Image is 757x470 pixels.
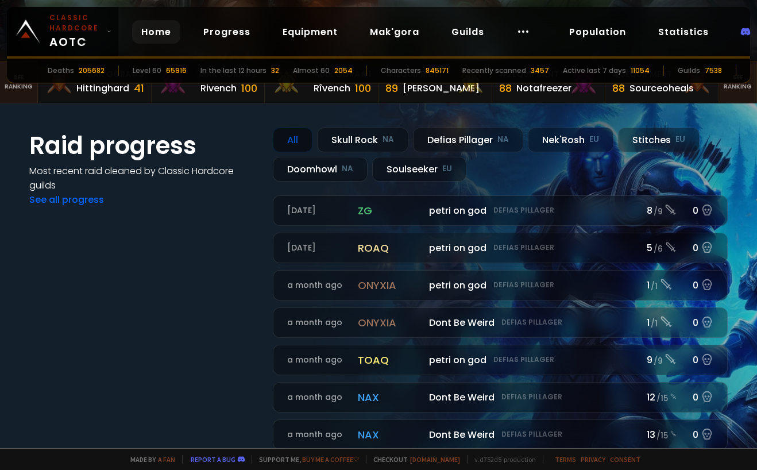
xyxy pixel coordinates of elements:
div: Characters [381,66,421,76]
div: Rivench [200,81,237,95]
a: Progress [194,20,260,44]
div: Rîvench [314,81,350,95]
div: 65916 [166,66,187,76]
div: 32 [271,66,279,76]
div: 845171 [426,66,449,76]
small: NA [342,163,353,175]
div: 89 [385,80,398,96]
div: 7538 [705,66,722,76]
a: [DOMAIN_NAME] [410,455,460,464]
div: Defias Pillager [413,128,523,152]
div: 205682 [79,66,105,76]
a: a month agonaxDont Be WeirdDefias Pillager12 /150 [273,382,728,413]
a: Terms [555,455,576,464]
div: 100 [241,80,257,96]
a: Classic HardcoreAOTC [7,7,118,56]
div: Deaths [48,66,74,76]
a: Home [132,20,180,44]
span: Made by [123,455,175,464]
div: Skull Rock [317,128,408,152]
a: a fan [158,455,175,464]
a: Mak'gora [361,20,428,44]
small: Classic Hardcore [49,13,102,33]
div: Soulseeker [372,157,466,182]
div: 41 [134,80,144,96]
div: Sourceoheals [629,81,694,95]
a: Population [560,20,635,44]
div: Recently scanned [462,66,526,76]
div: Notafreezer [516,81,571,95]
a: [DATE]zgpetri on godDefias Pillager8 /90 [273,195,728,226]
small: EU [589,134,599,145]
div: Level 60 [133,66,161,76]
div: Guilds [678,66,700,76]
div: 2054 [334,66,353,76]
a: a month agoonyxiapetri on godDefias Pillager1 /10 [273,270,728,301]
a: Guilds [442,20,493,44]
a: Statistics [649,20,718,44]
span: Support me, [252,455,359,464]
a: Privacy [581,455,605,464]
h4: Most recent raid cleaned by Classic Hardcore guilds [29,164,259,192]
a: See all progress [29,193,104,206]
div: Almost 60 [293,66,330,76]
small: NA [497,134,509,145]
div: Hittinghard [76,81,129,95]
span: AOTC [49,13,102,51]
small: EU [675,134,685,145]
div: 100 [355,80,371,96]
a: a month agoonyxiaDont Be WeirdDefias Pillager1 /10 [273,307,728,338]
small: NA [383,134,394,145]
a: a month agotoaqpetri on godDefias Pillager9 /90 [273,345,728,375]
div: 11054 [631,66,650,76]
div: In the last 12 hours [200,66,267,76]
h1: Raid progress [29,128,259,164]
div: 3457 [531,66,549,76]
div: Doomhowl [273,157,368,182]
a: Consent [610,455,640,464]
a: Report a bug [191,455,235,464]
div: Stitches [618,128,700,152]
div: 88 [612,80,625,96]
div: Active last 7 days [563,66,626,76]
div: Nek'Rosh [528,128,613,152]
span: Checkout [366,455,460,464]
a: [DATE]roaqpetri on godDefias Pillager5 /60 [273,233,728,263]
a: Buy me a coffee [302,455,359,464]
span: v. d752d5 - production [467,455,536,464]
div: All [273,128,312,152]
small: EU [442,163,452,175]
div: 88 [499,80,512,96]
div: [PERSON_NAME] [403,81,480,95]
a: Equipment [273,20,347,44]
a: a month agonaxDont Be WeirdDefias Pillager13 /150 [273,419,728,450]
